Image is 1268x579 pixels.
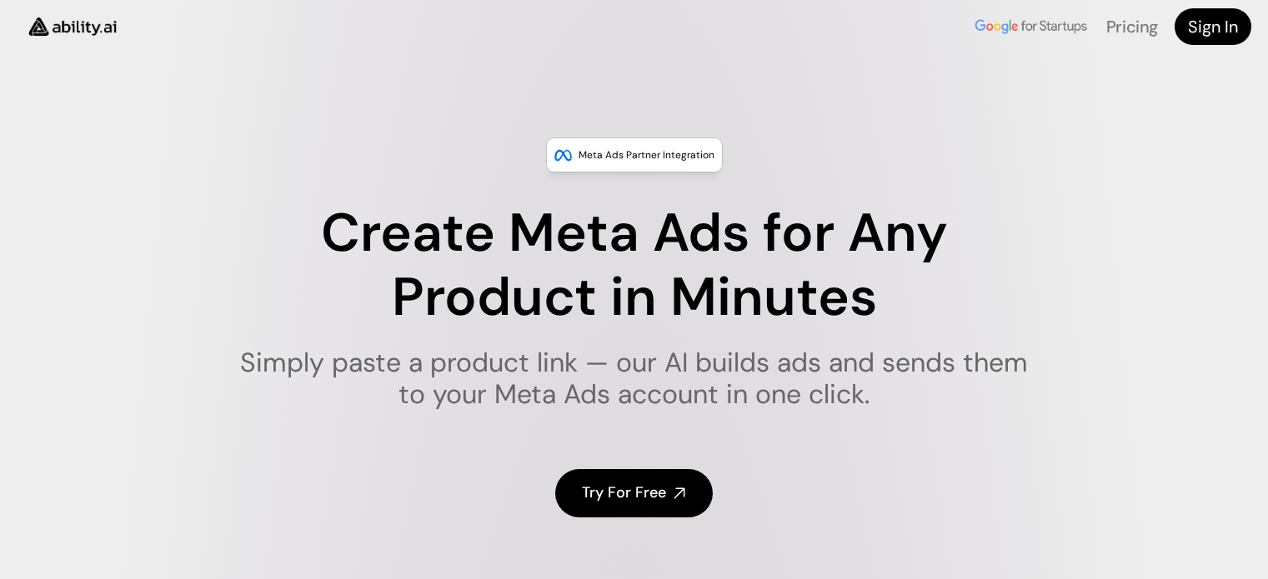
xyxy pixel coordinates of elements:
p: Meta Ads Partner Integration [579,147,714,163]
a: Sign In [1175,8,1251,45]
h1: Create Meta Ads for Any Product in Minutes [229,202,1039,330]
a: Pricing [1106,16,1158,37]
h4: Try For Free [582,482,666,503]
h4: Sign In [1188,15,1238,38]
a: Try For Free [555,469,713,517]
h1: Simply paste a product link — our AI builds ads and sends them to your Meta Ads account in one cl... [229,347,1039,411]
